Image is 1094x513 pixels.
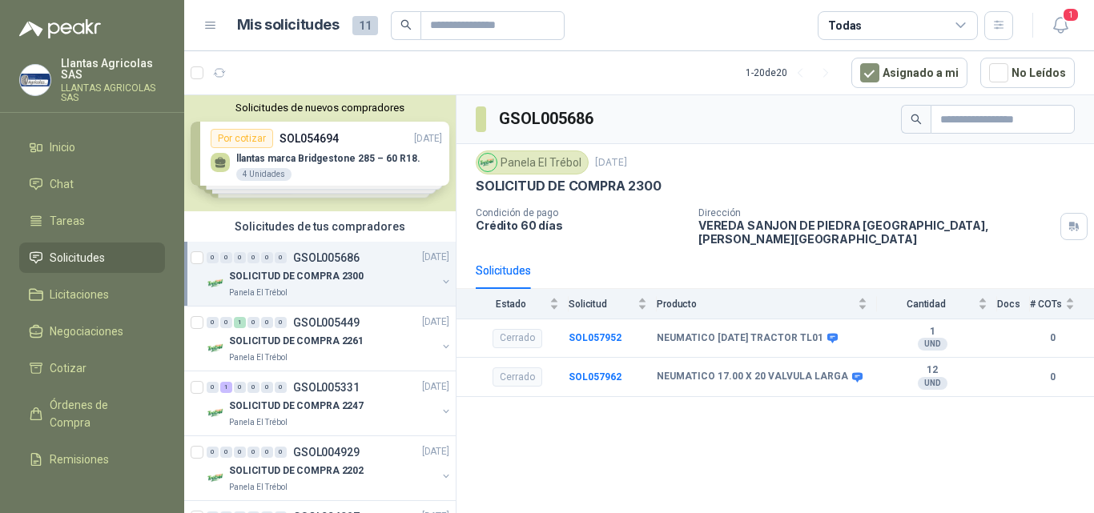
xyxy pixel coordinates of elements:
[476,218,686,232] p: Crédito 60 días
[457,289,569,319] th: Estado
[184,95,456,211] div: Solicitudes de nuevos compradoresPor cotizarSOL054694[DATE] llantas marca Bridgestone 285 – 60 R1...
[207,468,226,487] img: Company Logo
[229,416,288,429] p: Panela El Trébol
[746,60,839,86] div: 1 - 20 de 20
[19,19,101,38] img: Logo peakr
[229,335,364,350] p: SOLICITUD DE COMPRA 2261
[207,403,226,423] img: Company Logo
[234,447,246,458] div: 0
[229,464,364,479] p: SOLICITUD DE COMPRA 2202
[1062,7,1080,22] span: 1
[61,58,165,80] p: Llantas Agricolas SAS
[247,252,259,263] div: 0
[293,252,360,263] p: GSOL005686
[422,445,449,460] p: [DATE]
[191,102,449,114] button: Solicitudes de nuevos compradores
[247,317,259,328] div: 0
[275,382,287,393] div: 0
[275,252,287,263] div: 0
[698,218,1054,246] p: VEREDA SANJON DE PIEDRA [GEOGRAPHIC_DATA] , [PERSON_NAME][GEOGRAPHIC_DATA]
[19,242,165,273] a: Solicitudes
[422,315,449,331] p: [DATE]
[352,16,378,35] span: 11
[493,329,542,348] div: Cerrado
[19,279,165,310] a: Licitaciones
[229,287,288,299] p: Panela El Trébol
[657,371,848,383] b: NEUMATICO 17.00 X 20 VALVULA LARGA
[261,447,273,458] div: 0
[19,316,165,347] a: Negociaciones
[479,154,497,171] img: Company Logo
[476,178,662,194] p: SOLICITUD DE COMPRA 2300
[19,169,165,199] a: Chat
[234,252,246,263] div: 0
[476,150,589,174] div: Panela El Trébol
[184,211,456,242] div: Solicitudes de tus compradores
[261,317,273,328] div: 0
[207,252,219,263] div: 0
[207,378,452,429] a: 0 1 0 0 0 0 GSOL005331[DATE] Company LogoSOLICITUD DE COMPRA 2247Panela El Trébol
[50,451,109,468] span: Remisiones
[207,443,452,494] a: 0 0 0 0 0 0 GSOL004929[DATE] Company LogoSOLICITUD DE COMPRA 2202Panela El Trébol
[877,289,997,319] th: Cantidad
[657,289,877,319] th: Producto
[50,286,109,303] span: Licitaciones
[1030,299,1062,310] span: # COTs
[220,317,232,328] div: 0
[229,270,364,285] p: SOLICITUD DE COMPRA 2300
[877,326,987,339] b: 1
[234,317,246,328] div: 1
[275,317,287,328] div: 0
[50,323,123,340] span: Negociaciones
[918,377,947,390] div: UND
[19,444,165,475] a: Remisiones
[569,371,621,383] a: SOL057962
[50,175,74,193] span: Chat
[293,447,360,458] p: GSOL004929
[1030,370,1075,385] b: 0
[220,447,232,458] div: 0
[20,65,50,95] img: Company Logo
[247,447,259,458] div: 0
[50,359,86,377] span: Cotizar
[851,58,967,88] button: Asignado a mi
[229,399,364,415] p: SOLICITUD DE COMPRA 2247
[50,249,105,267] span: Solicitudes
[19,132,165,162] a: Inicio
[207,313,452,364] a: 0 0 1 0 0 0 GSOL005449[DATE] Company LogoSOLICITUD DE COMPRA 2261Panela El Trébol
[911,114,922,125] span: search
[980,58,1075,88] button: No Leídos
[207,339,226,358] img: Company Logo
[19,390,165,438] a: Órdenes de Compra
[61,83,165,102] p: LLANTAS AGRICOLAS SAS
[234,382,246,393] div: 0
[493,367,542,387] div: Cerrado
[207,382,219,393] div: 0
[476,262,531,279] div: Solicitudes
[657,299,855,310] span: Producto
[261,252,273,263] div: 0
[50,212,85,230] span: Tareas
[569,289,657,319] th: Solicitud
[1046,11,1075,40] button: 1
[237,14,340,37] h1: Mis solicitudes
[275,447,287,458] div: 0
[207,248,452,299] a: 0 0 0 0 0 0 GSOL005686[DATE] Company LogoSOLICITUD DE COMPRA 2300Panela El Trébol
[698,207,1054,218] p: Dirección
[422,250,449,266] p: [DATE]
[229,481,288,494] p: Panela El Trébol
[476,207,686,218] p: Condición de pago
[261,382,273,393] div: 0
[657,332,823,345] b: NEUMATICO [DATE] TRACTOR TL01
[569,332,621,343] a: SOL057952
[828,17,862,34] div: Todas
[19,353,165,383] a: Cotizar
[220,252,232,263] div: 0
[293,382,360,393] p: GSOL005331
[50,396,150,431] span: Órdenes de Compra
[400,19,412,30] span: search
[476,299,546,310] span: Estado
[207,274,226,293] img: Company Logo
